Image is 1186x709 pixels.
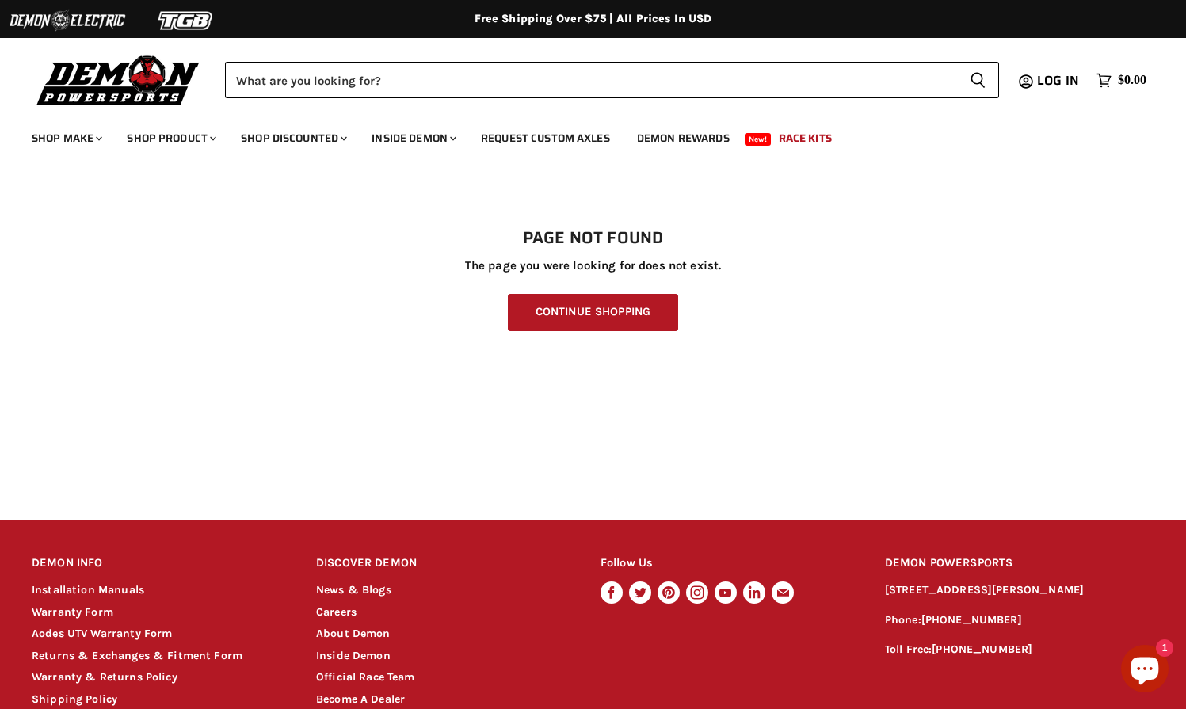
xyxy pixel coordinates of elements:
[469,122,622,154] a: Request Custom Axles
[316,583,391,597] a: News & Blogs
[32,259,1154,273] p: The page you were looking for does not exist.
[32,605,113,619] a: Warranty Form
[885,581,1154,600] p: [STREET_ADDRESS][PERSON_NAME]
[32,51,205,108] img: Demon Powersports
[957,62,999,98] button: Search
[921,613,1022,627] a: [PHONE_NUMBER]
[745,133,772,146] span: New!
[316,605,357,619] a: Careers
[229,122,357,154] a: Shop Discounted
[885,612,1154,630] p: Phone:
[32,545,286,582] h2: DEMON INFO
[316,692,405,706] a: Become A Dealer
[885,545,1154,582] h2: DEMON POWERSPORTS
[32,649,242,662] a: Returns & Exchanges & Fitment Form
[20,116,1142,154] ul: Main menu
[316,545,570,582] h2: DISCOVER DEMON
[316,627,391,640] a: About Demon
[1037,71,1079,90] span: Log in
[316,670,415,684] a: Official Race Team
[115,122,226,154] a: Shop Product
[316,649,391,662] a: Inside Demon
[601,545,855,582] h2: Follow Us
[32,670,177,684] a: Warranty & Returns Policy
[360,122,466,154] a: Inside Demon
[1116,645,1173,696] inbox-online-store-chat: Shopify online store chat
[225,62,999,98] form: Product
[1118,73,1146,88] span: $0.00
[225,62,957,98] input: Search
[932,642,1032,656] a: [PHONE_NUMBER]
[32,583,144,597] a: Installation Manuals
[767,122,844,154] a: Race Kits
[8,6,127,36] img: Demon Electric Logo 2
[885,641,1154,659] p: Toll Free:
[508,294,678,331] a: Continue Shopping
[32,627,172,640] a: Aodes UTV Warranty Form
[625,122,742,154] a: Demon Rewards
[127,6,246,36] img: TGB Logo 2
[20,122,112,154] a: Shop Make
[1089,69,1154,92] a: $0.00
[32,692,117,706] a: Shipping Policy
[1030,74,1089,88] a: Log in
[32,229,1154,248] h1: Page not found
